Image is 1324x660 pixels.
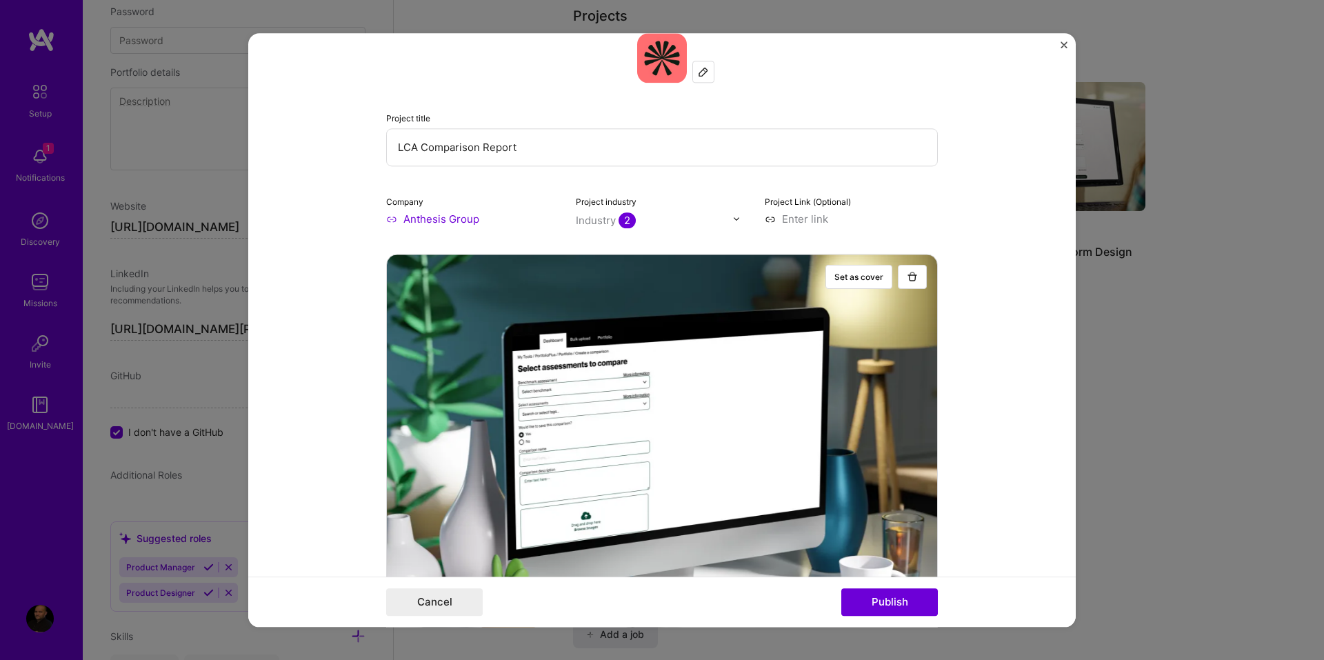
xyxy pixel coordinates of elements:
button: Set as cover [825,265,892,289]
span: 2 [619,212,636,228]
label: Project industry [576,197,636,207]
div: Edit [693,61,714,82]
label: Company [386,197,423,207]
img: Company logo [637,33,687,83]
input: Enter link [765,212,938,226]
button: Publish [841,588,938,616]
div: Industry [576,213,636,228]
input: Enter name or website [386,212,559,226]
label: Project title [386,113,430,123]
img: Edit [698,66,709,77]
button: Cancel [386,588,483,616]
img: Trash [907,271,918,282]
img: drop icon [732,214,741,223]
button: Close [1061,41,1067,56]
label: Project Link (Optional) [765,197,851,207]
input: Enter the name of the project [386,128,938,166]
